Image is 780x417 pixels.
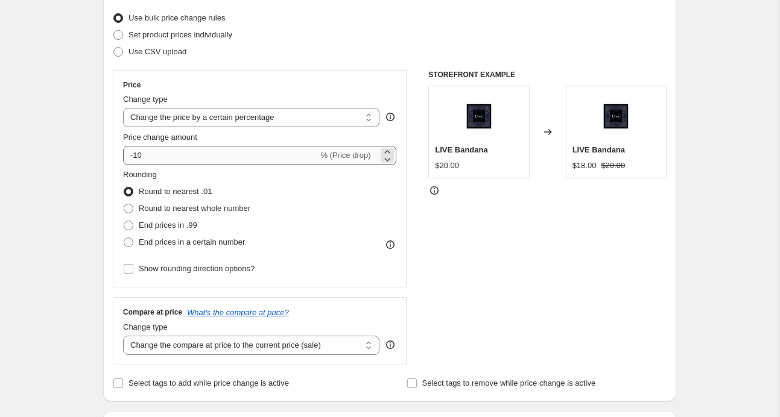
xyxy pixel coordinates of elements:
[384,111,396,123] div: help
[123,146,318,165] input: -15
[123,133,197,142] span: Price change amount
[455,92,503,140] img: 23_80x.png
[422,378,596,387] span: Select tags to remove while price change is active
[435,160,459,172] div: $20.00
[139,221,197,230] span: End prices in .99
[139,237,245,246] span: End prices in a certain number
[139,264,255,273] span: Show rounding direction options?
[428,70,667,80] h6: STOREFRONT EXAMPLE
[601,160,625,172] strike: $20.00
[128,13,225,22] span: Use bulk price change rules
[320,151,370,160] span: % (Price drop)
[572,160,597,172] div: $18.00
[128,30,232,39] span: Set product prices individually
[384,339,396,351] div: help
[123,307,182,317] h3: Compare at price
[123,95,168,104] span: Change type
[187,308,289,317] button: What's the compare at price?
[139,187,212,196] span: Round to nearest .01
[592,92,640,140] img: 23_80x.png
[123,322,168,331] span: Change type
[123,80,141,90] h3: Price
[572,145,625,154] span: LIVE Bandana
[123,170,157,179] span: Rounding
[128,47,186,56] span: Use CSV upload
[128,378,289,387] span: Select tags to add while price change is active
[435,145,487,154] span: LIVE Bandana
[139,204,250,213] span: Round to nearest whole number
